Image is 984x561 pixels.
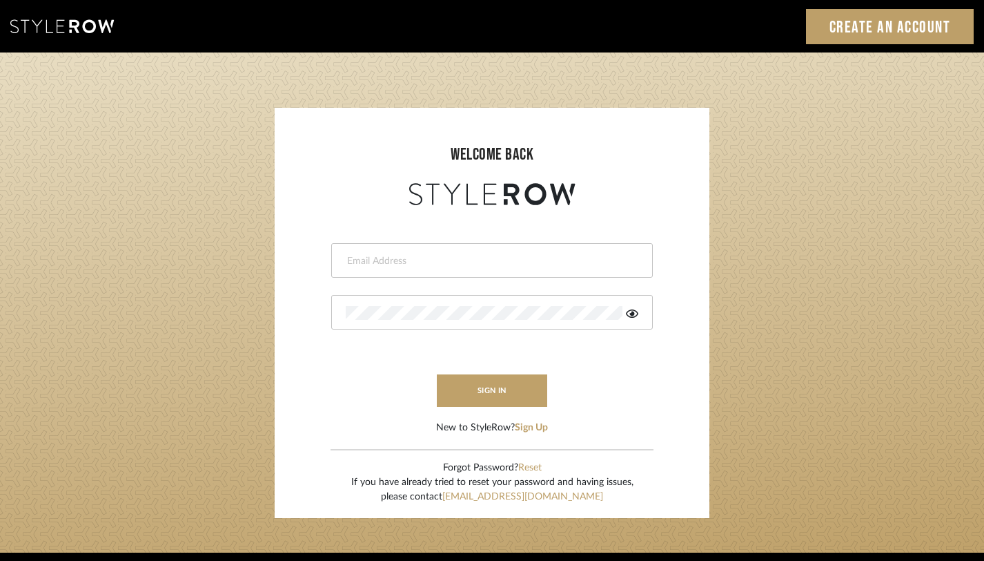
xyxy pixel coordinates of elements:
[351,461,633,475] div: Forgot Password?
[442,492,603,502] a: [EMAIL_ADDRESS][DOMAIN_NAME]
[518,461,542,475] button: Reset
[436,421,548,435] div: New to StyleRow?
[288,142,696,167] div: welcome back
[515,421,548,435] button: Sign Up
[346,254,635,268] input: Email Address
[806,9,974,44] a: Create an Account
[437,374,547,407] button: sign in
[351,475,633,504] div: If you have already tried to reset your password and having issues, please contact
